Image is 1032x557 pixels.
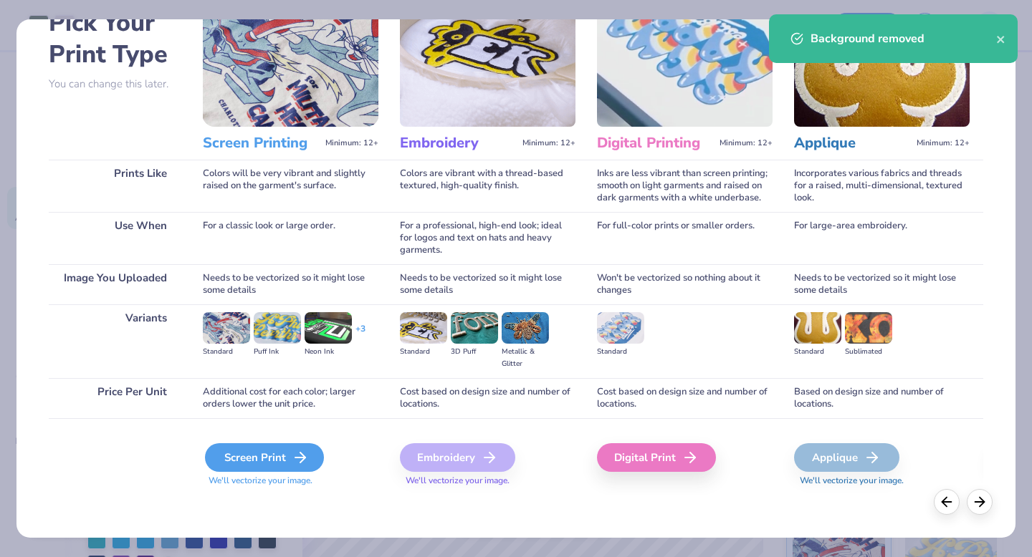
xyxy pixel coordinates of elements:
[597,212,773,264] div: For full-color prints or smaller orders.
[400,160,575,212] div: Colors are vibrant with a thread-based textured, high-quality finish.
[203,378,378,418] div: Additional cost for each color; larger orders lower the unit price.
[400,212,575,264] div: For a professional, high-end look; ideal for logos and text on hats and heavy garments.
[203,160,378,212] div: Colors will be very vibrant and slightly raised on the garment's surface.
[49,264,181,304] div: Image You Uploaded
[794,475,970,487] span: We'll vectorize your image.
[49,212,181,264] div: Use When
[254,346,301,358] div: Puff Ink
[597,378,773,418] div: Cost based on design size and number of locations.
[400,378,575,418] div: Cost based on design size and number of locations.
[794,378,970,418] div: Based on design size and number of locations.
[597,312,644,344] img: Standard
[794,346,841,358] div: Standard
[203,134,320,152] h3: Screen Printing
[400,312,447,344] img: Standard
[400,264,575,304] div: Needs to be vectorized so it might lose some details
[325,138,378,148] span: Minimum: 12+
[205,443,324,472] div: Screen Print
[917,138,970,148] span: Minimum: 12+
[203,312,250,344] img: Standard
[203,264,378,304] div: Needs to be vectorized so it might lose some details
[597,264,773,304] div: Won't be vectorized so nothing about it changes
[597,346,644,358] div: Standard
[794,443,899,472] div: Applique
[845,312,892,344] img: Sublimated
[597,134,714,152] h3: Digital Printing
[996,30,1006,47] button: close
[522,138,575,148] span: Minimum: 12+
[794,134,911,152] h3: Applique
[49,378,181,418] div: Price Per Unit
[49,7,181,70] h2: Pick Your Print Type
[794,212,970,264] div: For large-area embroidery.
[451,346,498,358] div: 3D Puff
[502,346,549,370] div: Metallic & Glitter
[794,160,970,212] div: Incorporates various fabrics and threads for a raised, multi-dimensional, textured look.
[400,443,515,472] div: Embroidery
[502,312,549,344] img: Metallic & Glitter
[811,30,996,47] div: Background removed
[49,78,181,90] p: You can change this later.
[305,312,352,344] img: Neon Ink
[720,138,773,148] span: Minimum: 12+
[203,212,378,264] div: For a classic look or large order.
[400,346,447,358] div: Standard
[845,346,892,358] div: Sublimated
[597,160,773,212] div: Inks are less vibrant than screen printing; smooth on light garments and raised on dark garments ...
[49,304,181,378] div: Variants
[355,323,365,347] div: + 3
[400,134,517,152] h3: Embroidery
[305,346,352,358] div: Neon Ink
[254,312,301,344] img: Puff Ink
[400,475,575,487] span: We'll vectorize your image.
[203,346,250,358] div: Standard
[597,443,716,472] div: Digital Print
[794,264,970,304] div: Needs to be vectorized so it might lose some details
[49,160,181,212] div: Prints Like
[203,475,378,487] span: We'll vectorize your image.
[451,312,498,344] img: 3D Puff
[794,312,841,344] img: Standard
